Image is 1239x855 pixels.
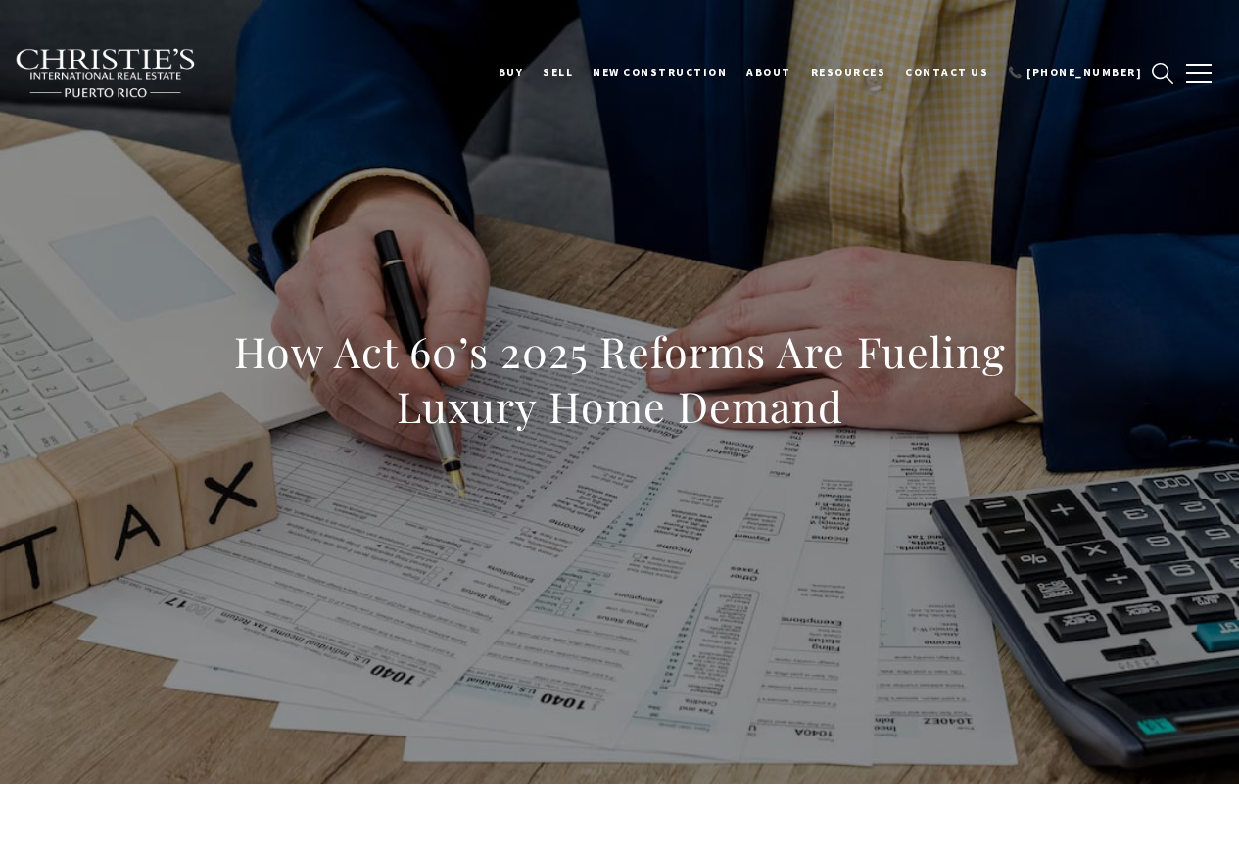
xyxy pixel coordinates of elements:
a: Resources [801,48,896,97]
span: New Construction [593,66,727,79]
span: 📞 [PHONE_NUMBER] [1008,66,1142,79]
img: Christie's International Real Estate black text logo [15,48,197,99]
span: Contact Us [905,66,988,79]
a: SELL [533,48,583,97]
a: New Construction [583,48,737,97]
h1: How Act 60’s 2025 Reforms Are Fueling Luxury Home Demand [188,324,1052,434]
a: 📞 [PHONE_NUMBER] [998,48,1152,97]
a: BUY [489,48,534,97]
a: About [737,48,801,97]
